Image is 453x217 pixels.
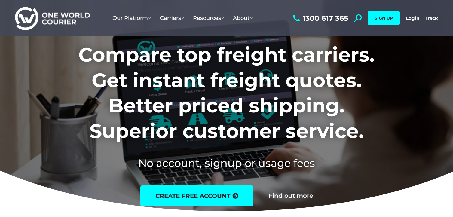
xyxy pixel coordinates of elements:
[425,15,438,21] a: Track
[368,11,400,25] a: SIGN UP
[112,15,151,21] span: Our Platform
[155,9,188,27] a: Carriers
[268,193,313,199] a: Find out more
[160,15,184,21] span: Carriers
[193,15,224,21] span: Resources
[375,15,393,21] span: SIGN UP
[108,9,155,27] a: Our Platform
[188,9,228,27] a: Resources
[39,42,414,144] h1: Compare top freight carriers. Get instant freight quotes. Better priced shipping. Superior custom...
[406,15,419,21] a: Login
[140,185,253,206] a: create free account
[233,15,253,21] span: About
[15,6,90,30] img: One World Courier
[228,9,257,27] a: About
[39,156,414,170] h2: No account, signup or usage fees
[292,14,348,22] a: 1300 617 365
